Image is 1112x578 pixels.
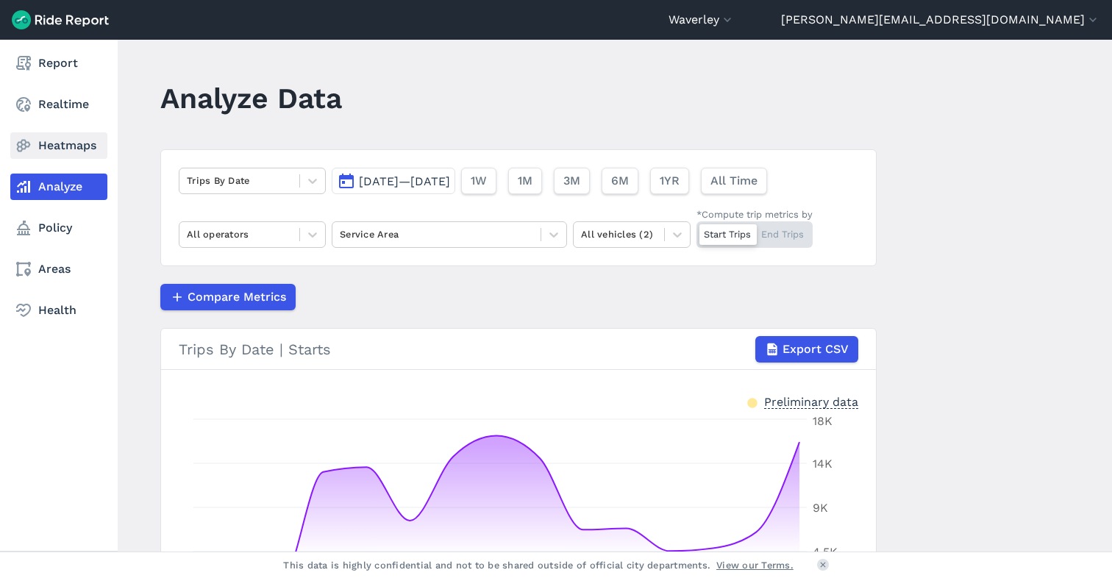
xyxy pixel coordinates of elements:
[508,168,542,194] button: 1M
[10,256,107,282] a: Areas
[716,558,794,572] a: View our Terms.
[696,207,813,221] div: *Compute trip metrics by
[10,91,107,118] a: Realtime
[461,168,496,194] button: 1W
[332,168,455,194] button: [DATE]—[DATE]
[660,172,680,190] span: 1YR
[563,172,580,190] span: 3M
[764,393,858,409] div: Preliminary data
[10,50,107,76] a: Report
[701,168,767,194] button: All Time
[611,172,629,190] span: 6M
[781,11,1100,29] button: [PERSON_NAME][EMAIL_ADDRESS][DOMAIN_NAME]
[179,336,858,363] div: Trips By Date | Starts
[554,168,590,194] button: 3M
[160,78,342,118] h1: Analyze Data
[813,457,833,471] tspan: 14K
[518,172,532,190] span: 1M
[813,501,828,515] tspan: 9K
[10,132,107,159] a: Heatmaps
[813,414,833,428] tspan: 18K
[669,11,735,29] button: Waverley
[10,215,107,241] a: Policy
[188,288,286,306] span: Compare Metrics
[471,172,487,190] span: 1W
[813,545,838,559] tspan: 4.5K
[160,284,296,310] button: Compare Metrics
[359,174,450,188] span: [DATE]—[DATE]
[602,168,638,194] button: 6M
[10,174,107,200] a: Analyze
[710,172,758,190] span: All Time
[783,340,849,358] span: Export CSV
[12,10,109,29] img: Ride Report
[755,336,858,363] button: Export CSV
[10,297,107,324] a: Health
[650,168,689,194] button: 1YR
